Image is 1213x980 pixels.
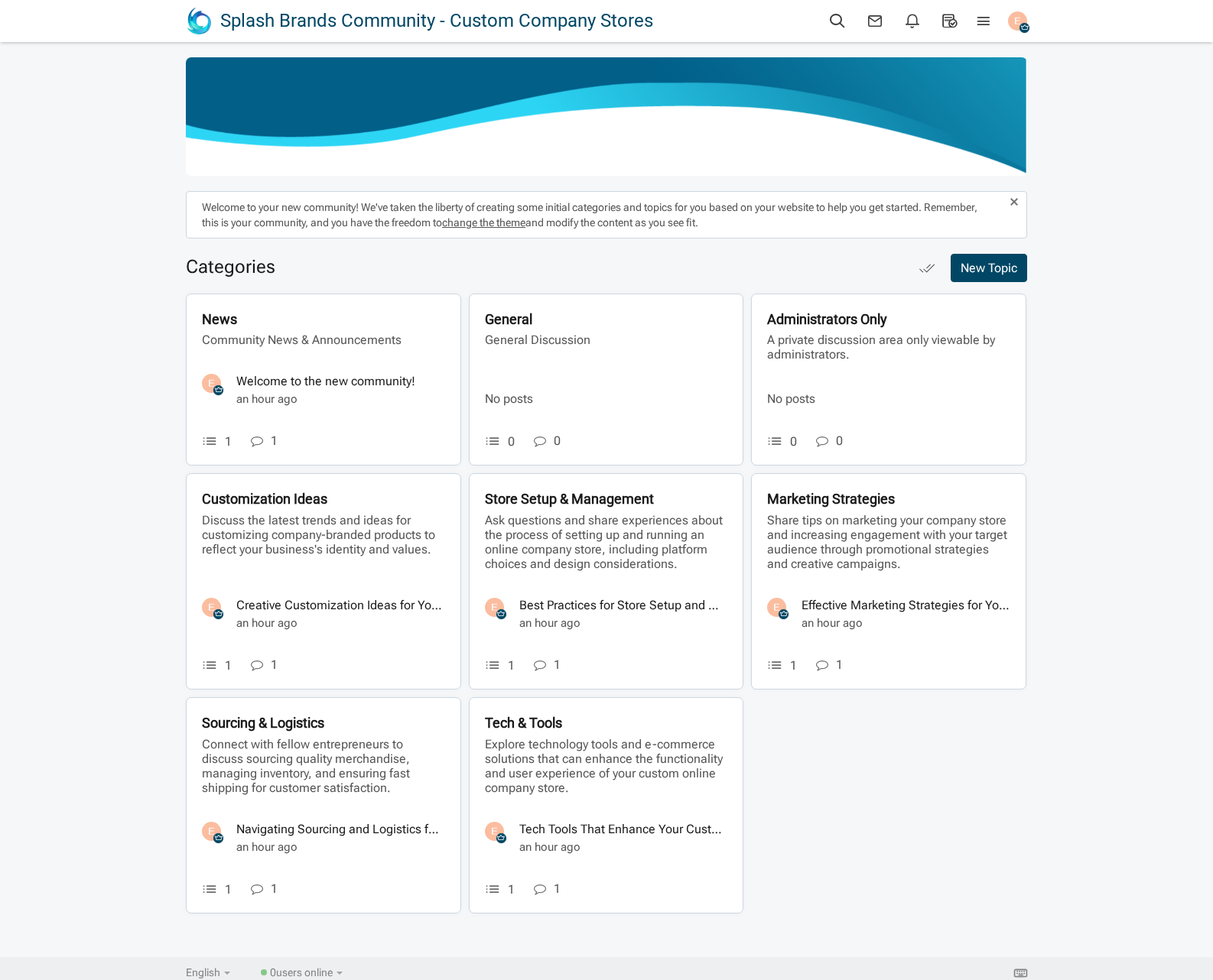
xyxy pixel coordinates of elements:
span: Tech & Tools [485,715,562,731]
a: Tech & Tools [485,716,562,731]
img: YVLgkAAAABklEQVQDACh68L6y534PAAAAAElFTkSuQmCC [485,822,504,841]
a: Welcome to the new community! [236,374,415,388]
span: 1 [508,882,515,897]
span: New Topic [961,261,1017,275]
span: 1 [271,433,278,448]
span: English [186,966,220,978]
span: Splash Brands Community - Custom Company Stores [220,4,665,38]
span: users online [276,966,333,978]
a: Customization Ideas [202,492,327,507]
span: 1 [225,882,232,897]
span: 1 [790,658,797,673]
span: Administrators Only [767,311,887,327]
span: Sourcing & Logistics [202,715,324,731]
span: 0 [790,434,797,449]
span: 1 [836,657,843,672]
span: Store Setup & Management [485,491,654,507]
a: New Topic [951,254,1027,282]
a: change the theme [442,216,525,229]
span: General [485,311,532,327]
span: 1 [225,658,232,673]
img: YVLgkAAAABklEQVQDACh68L6y534PAAAAAElFTkSuQmCC [202,374,221,393]
a: Marketing Strategies [767,492,895,507]
time: an hour ago [519,616,580,630]
a: Store Setup & Management [485,492,654,507]
span: 1 [554,657,561,672]
a: Administrators Only [767,313,887,327]
img: YVLgkAAAABklEQVQDACh68L6y534PAAAAAElFTkSuQmCC [485,598,504,617]
img: YVLgkAAAABklEQVQDACh68L6y534PAAAAAElFTkSuQmCC [202,598,221,617]
span: 0 [508,434,515,449]
a: General [485,313,532,327]
a: Sourcing & Logistics [202,716,324,731]
span: 0 [836,433,843,448]
span: 1 [508,658,515,673]
img: cropped-favicon_sb-192x192.png [186,8,220,34]
a: News [202,313,237,327]
span: Customization Ideas [202,491,327,507]
a: 0 [261,966,343,978]
span: News [202,311,237,327]
span: 1 [271,881,278,896]
time: an hour ago [236,840,298,854]
time: an hour ago [236,392,298,406]
a: Splash Brands Community - Custom Company Stores [186,4,665,38]
img: YVLgkAAAABklEQVQDACh68L6y534PAAAAAElFTkSuQmCC [202,822,221,841]
time: an hour ago [519,840,580,854]
span: 0 [554,433,561,448]
a: Tech Tools That Enhance Your Custom Store Experience [519,822,728,836]
time: an hour ago [802,616,863,630]
span: 1 [225,434,232,449]
span: 1 [554,881,561,896]
img: YVLgkAAAABklEQVQDACh68L6y534PAAAAAElFTkSuQmCC [767,598,786,617]
span: 1 [271,657,278,672]
a: Navigating Sourcing and Logistics for Your Store [236,822,445,836]
time: an hour ago [236,616,298,630]
span: Marketing Strategies [767,491,895,507]
a: Effective Marketing Strategies for Your Custom Store [802,598,1010,612]
a: Best Practices for Store Setup and Management [519,598,728,612]
img: YVLgkAAAABklEQVQDACh68L6y534PAAAAAElFTkSuQmCC [1008,11,1027,31]
div: Welcome to your new community! We've taken the liberty of creating some initial categories and to... [186,191,1027,239]
a: Creative Customization Ideas for Your Merchandise [236,598,445,612]
a: Categories [186,256,275,277]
